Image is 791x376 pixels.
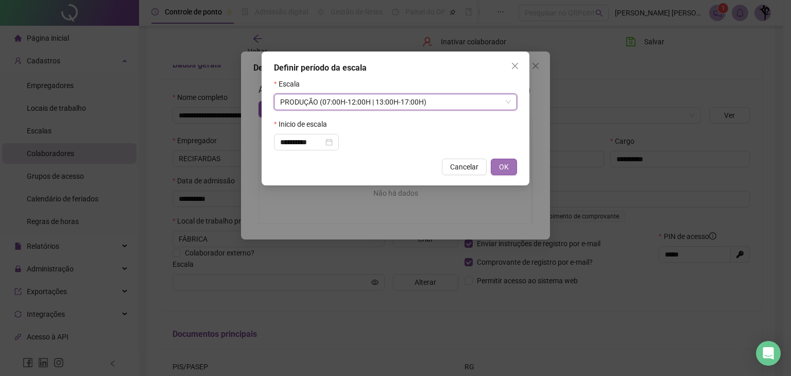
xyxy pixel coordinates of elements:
[491,159,517,175] button: OK
[274,62,517,74] div: Definir período da escala
[756,341,781,366] div: Open Intercom Messenger
[274,118,334,130] label: Inicio de escala
[442,159,487,175] button: Cancelar
[507,58,523,74] button: Close
[280,94,511,110] span: PRODUÇÃO (07:00H-12:00H | 13:00H-17:00H)
[274,78,306,90] label: Escala
[511,62,519,70] span: close
[450,161,478,173] span: Cancelar
[499,161,509,173] span: OK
